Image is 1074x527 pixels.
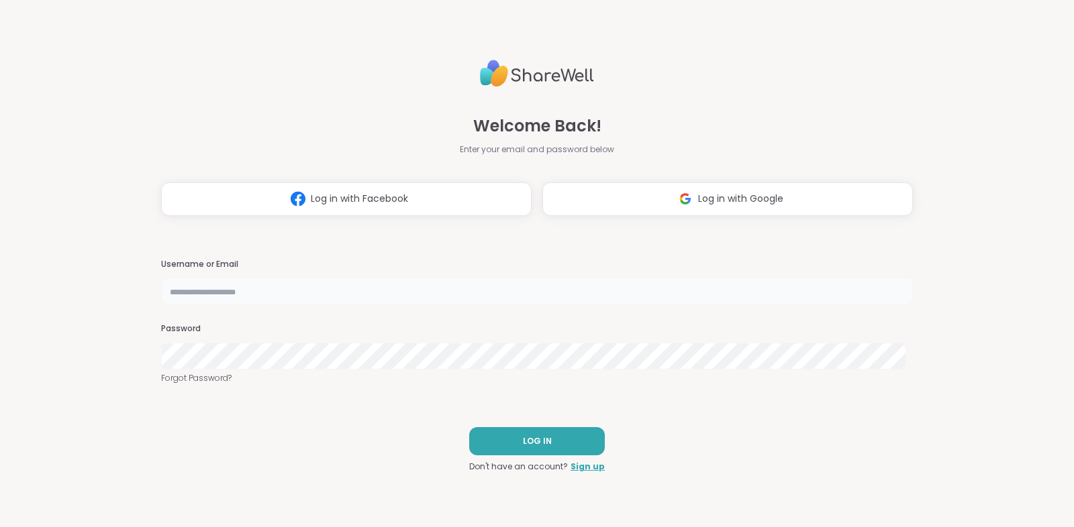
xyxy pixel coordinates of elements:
span: Enter your email and password below [460,143,614,156]
button: Log in with Google [542,182,913,216]
h3: Username or Email [161,259,913,270]
span: Log in with Google [698,192,783,206]
img: ShareWell Logo [480,54,594,93]
button: LOG IN [469,427,605,455]
span: Welcome Back! [473,114,601,138]
span: LOG IN [523,435,552,447]
button: Log in with Facebook [161,182,532,216]
span: Don't have an account? [469,461,568,473]
a: Sign up [571,461,605,473]
h3: Password [161,323,913,335]
img: ShareWell Logomark [285,186,311,211]
span: Log in with Facebook [311,192,408,206]
a: Forgot Password? [161,372,913,384]
img: ShareWell Logomark [673,186,698,211]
